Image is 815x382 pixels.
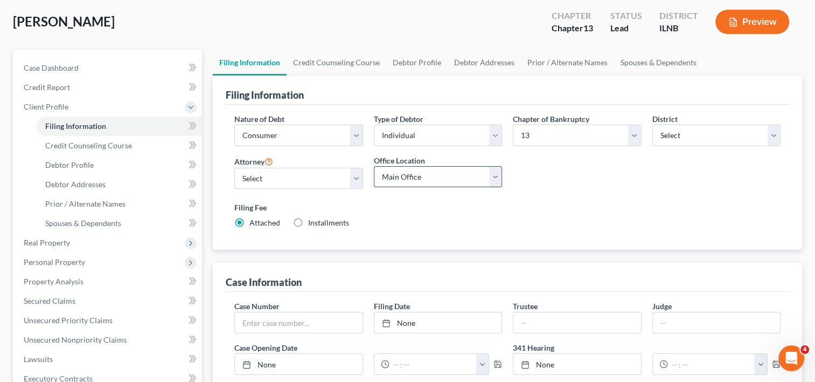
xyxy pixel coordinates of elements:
[552,10,593,22] div: Chapter
[24,102,68,111] span: Client Profile
[37,175,202,194] a: Debtor Addresses
[610,22,642,35] div: Lead
[37,214,202,233] a: Spouses & Dependents
[308,218,349,227] span: Installments
[13,13,115,29] span: [PERSON_NAME]
[614,50,703,76] a: Spouses & Dependents
[24,277,83,286] span: Property Analysis
[226,276,302,289] div: Case Information
[583,23,593,33] span: 13
[389,354,477,374] input: -- : --
[15,350,202,369] a: Lawsuits
[213,50,287,76] a: Filing Information
[386,50,448,76] a: Debtor Profile
[659,10,698,22] div: District
[513,312,640,333] input: --
[37,136,202,155] a: Credit Counseling Course
[659,22,698,35] div: ILNB
[374,113,423,125] label: Type of Debtor
[521,50,614,76] a: Prior / Alternate Names
[552,22,593,35] div: Chapter
[234,113,284,125] label: Nature of Debt
[374,301,410,312] label: Filing Date
[374,312,501,333] a: None
[37,194,202,214] a: Prior / Alternate Names
[652,301,672,312] label: Judge
[45,121,106,131] span: Filing Information
[24,354,53,364] span: Lawsuits
[610,10,642,22] div: Status
[37,155,202,175] a: Debtor Profile
[234,202,781,213] label: Filing Fee
[234,155,273,168] label: Attorney
[513,113,589,125] label: Chapter of Bankruptcy
[45,199,126,208] span: Prior / Alternate Names
[24,296,75,305] span: Secured Claims
[287,50,386,76] a: Credit Counseling Course
[15,291,202,311] a: Secured Claims
[374,155,425,166] label: Office Location
[45,160,94,169] span: Debtor Profile
[234,301,280,312] label: Case Number
[24,238,70,247] span: Real Property
[800,345,809,354] span: 4
[24,316,113,325] span: Unsecured Priority Claims
[229,342,507,353] label: Case Opening Date
[448,50,521,76] a: Debtor Addresses
[226,88,304,101] div: Filing Information
[15,78,202,97] a: Credit Report
[45,141,132,150] span: Credit Counseling Course
[15,330,202,350] a: Unsecured Nonpriority Claims
[24,335,127,344] span: Unsecured Nonpriority Claims
[653,312,780,333] input: --
[778,345,804,371] iframe: Intercom live chat
[15,58,202,78] a: Case Dashboard
[235,354,362,374] a: None
[15,272,202,291] a: Property Analysis
[507,342,786,353] label: 341 Hearing
[513,354,640,374] a: None
[24,257,85,267] span: Personal Property
[37,117,202,136] a: Filing Information
[24,63,79,72] span: Case Dashboard
[24,83,70,92] span: Credit Report
[45,180,106,189] span: Debtor Addresses
[652,113,678,125] label: District
[715,10,789,34] button: Preview
[513,301,538,312] label: Trustee
[249,218,280,227] span: Attached
[45,219,121,228] span: Spouses & Dependents
[235,312,362,333] input: Enter case number...
[668,354,755,374] input: -- : --
[15,311,202,330] a: Unsecured Priority Claims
